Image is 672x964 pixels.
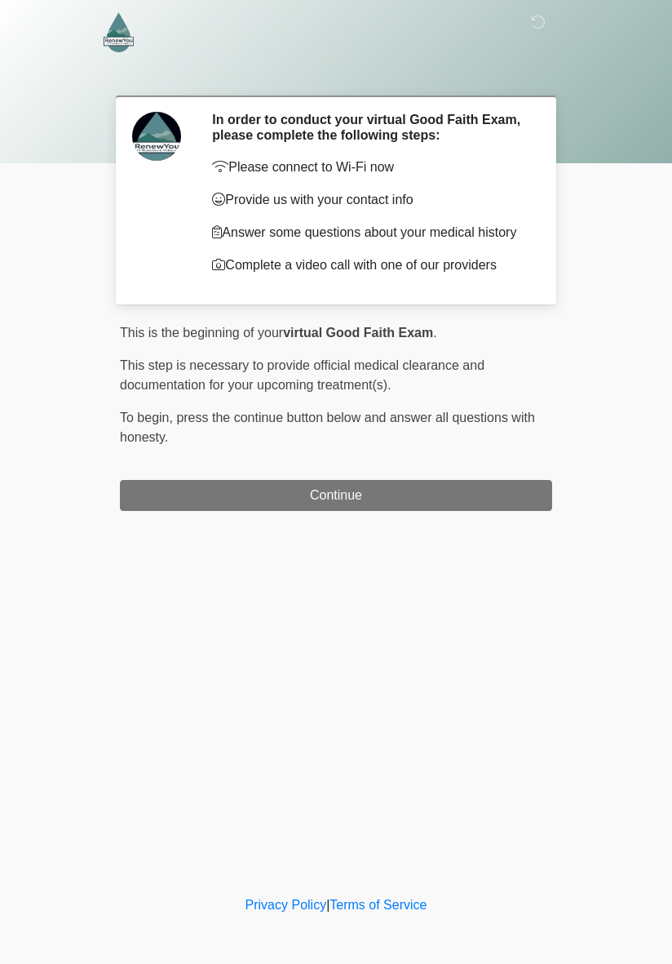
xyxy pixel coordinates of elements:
span: This is the beginning of your [120,326,283,340]
a: Privacy Policy [245,898,327,912]
img: Agent Avatar [132,112,181,161]
p: Answer some questions about your medical history [212,223,528,242]
strong: virtual Good Faith Exam [283,326,433,340]
h2: In order to conduct your virtual Good Faith Exam, please complete the following steps: [212,112,528,143]
span: . [433,326,436,340]
button: Continue [120,480,552,511]
span: press the continue button below and answer all questions with honesty. [120,411,535,444]
span: To begin, [120,411,176,424]
p: Complete a video call with one of our providers [212,255,528,275]
a: Terms of Service [329,898,427,912]
p: Please connect to Wi-Fi now [212,158,528,177]
h1: ‎ ‎ ‎ [108,59,564,89]
p: Provide us with your contact info [212,190,528,210]
img: RenewYou IV Hydration and Wellness Logo [104,12,134,52]
span: This step is necessary to provide official medical clearance and documentation for your upcoming ... [120,358,484,392]
a: | [326,898,329,912]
